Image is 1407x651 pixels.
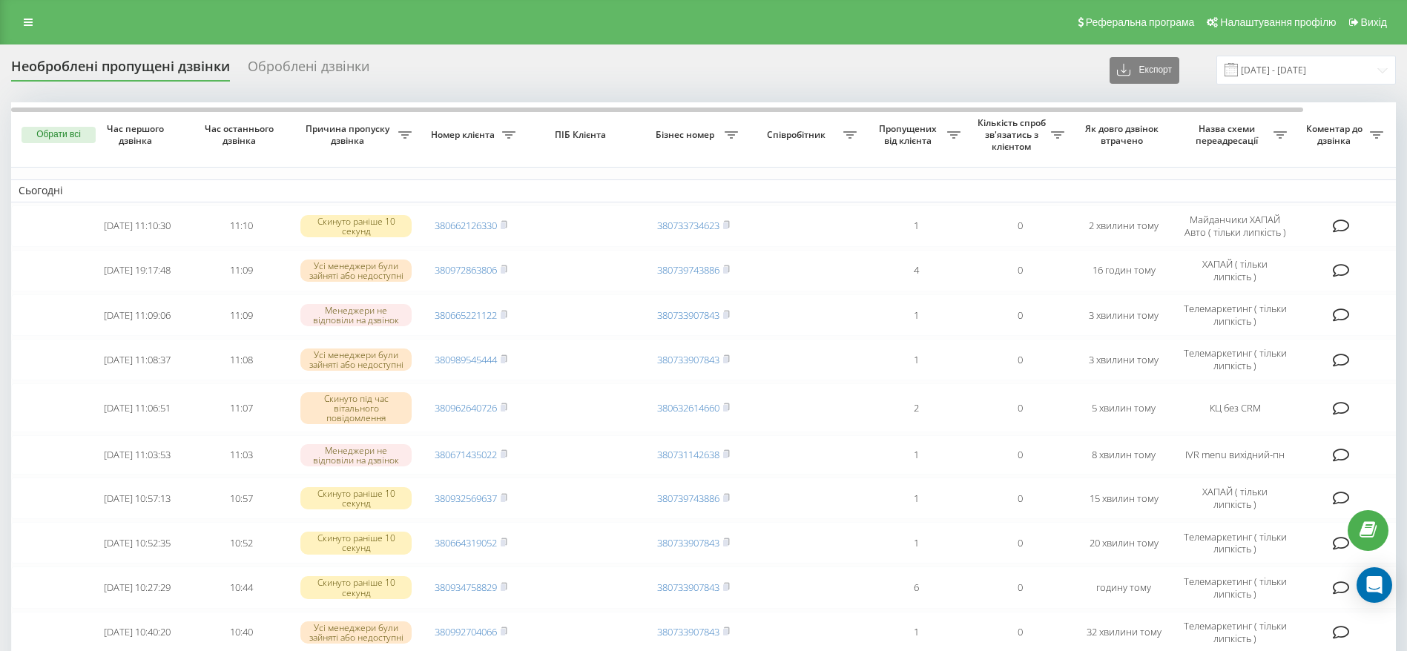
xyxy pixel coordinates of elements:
td: Телемаркетинг ( тільки липкість ) [1176,294,1294,336]
a: 380932569637 [435,492,497,505]
a: 380733907843 [657,308,719,322]
span: Кількість спроб зв'язатись з клієнтом [975,117,1051,152]
td: 6 [864,566,968,608]
a: 380733907843 [657,581,719,594]
a: 380731142638 [657,448,719,461]
span: Бізнес номер [649,129,725,141]
td: 10:44 [189,566,293,608]
td: Телемаркетинг ( тільки липкість ) [1176,339,1294,380]
td: 11:09 [189,294,293,336]
a: 380992704066 [435,625,497,638]
a: 380733907843 [657,625,719,638]
td: 11:07 [189,383,293,432]
div: Скинуто раніше 10 секунд [300,487,412,509]
td: 2 хвилини тому [1072,205,1176,247]
span: Співробітник [753,129,843,141]
a: 380664319052 [435,536,497,549]
a: 380739743886 [657,492,719,505]
td: 8 хвилин тому [1072,435,1176,475]
span: Коментар до дзвінка [1302,123,1370,146]
td: [DATE] 11:09:06 [85,294,189,336]
td: [DATE] 11:06:51 [85,383,189,432]
div: Оброблені дзвінки [248,59,369,82]
td: Майданчики ХАПАЙ Авто ( тільки липкість ) [1176,205,1294,247]
td: [DATE] 10:52:35 [85,522,189,564]
td: 0 [968,435,1072,475]
td: [DATE] 11:10:30 [85,205,189,247]
td: 11:03 [189,435,293,475]
td: 2 [864,383,968,432]
td: ХАПАЙ ( тільки липкість ) [1176,250,1294,291]
a: 380739743886 [657,263,719,277]
span: Пропущених від клієнта [871,123,947,146]
span: Як довго дзвінок втрачено [1084,123,1164,146]
td: 3 хвилини тому [1072,339,1176,380]
td: 10:52 [189,522,293,564]
td: 15 хвилин тому [1072,477,1176,519]
td: IVR menu вихідний-пн [1176,435,1294,475]
a: 380733734623 [657,219,719,232]
div: Open Intercom Messenger [1357,567,1392,603]
td: 20 хвилин тому [1072,522,1176,564]
td: 3 хвилини тому [1072,294,1176,336]
td: 5 хвилин тому [1072,383,1176,432]
td: годину тому [1072,566,1176,608]
button: Експорт [1110,57,1179,84]
a: 380934758829 [435,581,497,594]
a: 380972863806 [435,263,497,277]
td: 4 [864,250,968,291]
span: ПІБ Клієнта [536,129,629,141]
td: 10:57 [189,477,293,519]
td: 1 [864,339,968,380]
td: 1 [864,522,968,564]
span: Вихід [1361,16,1387,28]
a: 380989545444 [435,353,497,366]
td: 0 [968,294,1072,336]
td: [DATE] 19:17:48 [85,250,189,291]
button: Обрати всі [22,127,96,143]
td: 0 [968,566,1072,608]
a: 380962640726 [435,401,497,414]
td: 0 [968,205,1072,247]
td: 0 [968,383,1072,432]
span: Час останнього дзвінка [201,123,281,146]
div: Менеджери не відповіли на дзвінок [300,304,412,326]
td: 11:09 [189,250,293,291]
div: Скинуто раніше 10 секунд [300,532,412,554]
td: [DATE] 10:27:29 [85,566,189,608]
span: Причина пропуску дзвінка [300,123,398,146]
td: [DATE] 11:08:37 [85,339,189,380]
td: 16 годин тому [1072,250,1176,291]
a: 380733907843 [657,536,719,549]
td: 1 [864,477,968,519]
td: Телемаркетинг ( тільки липкість ) [1176,522,1294,564]
td: 0 [968,250,1072,291]
div: Скинуто раніше 10 секунд [300,576,412,598]
a: 380632614660 [657,401,719,414]
td: 1 [864,205,968,247]
td: 1 [864,294,968,336]
td: [DATE] 10:57:13 [85,477,189,519]
td: [DATE] 11:03:53 [85,435,189,475]
div: Усі менеджери були зайняті або недоступні [300,260,412,282]
div: Скинуто під час вітального повідомлення [300,392,412,425]
td: 0 [968,522,1072,564]
div: Необроблені пропущені дзвінки [11,59,230,82]
td: ХАПАЙ ( тільки липкість ) [1176,477,1294,519]
div: Менеджери не відповіли на дзвінок [300,444,412,466]
div: Скинуто раніше 10 секунд [300,215,412,237]
td: Телемаркетинг ( тільки липкість ) [1176,566,1294,608]
td: 11:08 [189,339,293,380]
td: КЦ без CRM [1176,383,1294,432]
a: 380665221122 [435,308,497,322]
div: Усі менеджери були зайняті або недоступні [300,621,412,644]
a: 380733907843 [657,353,719,366]
td: 1 [864,435,968,475]
span: Номер клієнта [426,129,502,141]
td: 11:10 [189,205,293,247]
span: Реферальна програма [1086,16,1195,28]
span: Назва схеми переадресації [1183,123,1273,146]
span: Час першого дзвінка [97,123,177,146]
a: 380671435022 [435,448,497,461]
div: Усі менеджери були зайняті або недоступні [300,348,412,371]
